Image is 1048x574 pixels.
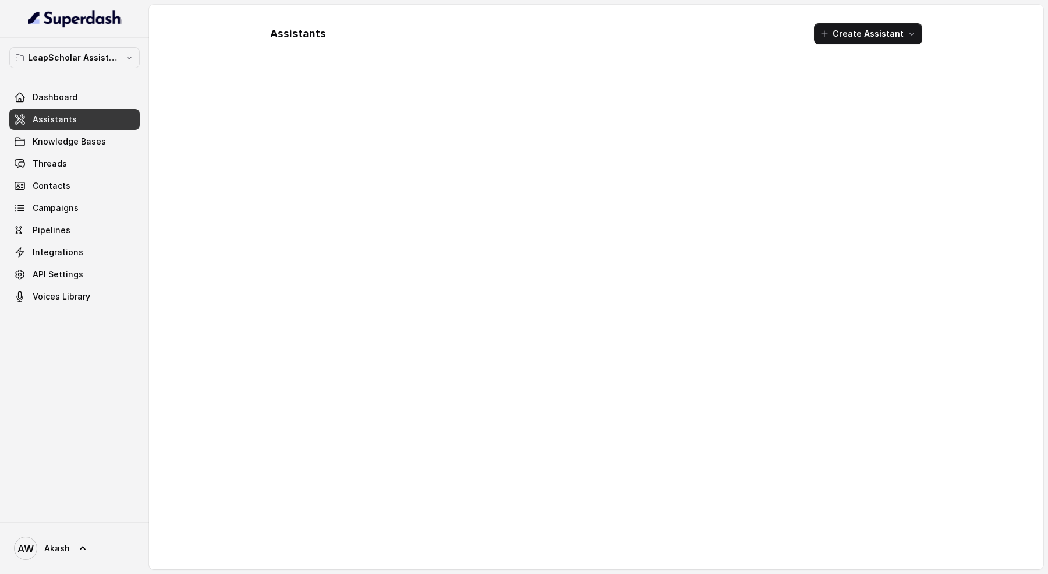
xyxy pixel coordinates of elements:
[9,198,140,219] a: Campaigns
[28,51,121,65] p: LeapScholar Assistant
[9,47,140,68] button: LeapScholar Assistant
[9,175,140,196] a: Contacts
[17,543,34,555] text: AW
[9,532,140,565] a: Akash
[9,153,140,174] a: Threads
[33,91,77,103] span: Dashboard
[9,242,140,263] a: Integrations
[33,180,70,192] span: Contacts
[9,131,140,152] a: Knowledge Bases
[814,23,922,44] button: Create Assistant
[44,543,70,554] span: Akash
[9,87,140,108] a: Dashboard
[9,286,140,307] a: Voices Library
[33,224,70,236] span: Pipelines
[9,264,140,285] a: API Settings
[33,136,106,147] span: Knowledge Bases
[9,220,140,241] a: Pipelines
[33,246,83,258] span: Integrations
[33,158,67,170] span: Threads
[33,202,79,214] span: Campaigns
[9,109,140,130] a: Assistants
[33,114,77,125] span: Assistants
[270,24,326,43] h1: Assistants
[28,9,122,28] img: light.svg
[33,291,90,302] span: Voices Library
[33,269,83,280] span: API Settings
